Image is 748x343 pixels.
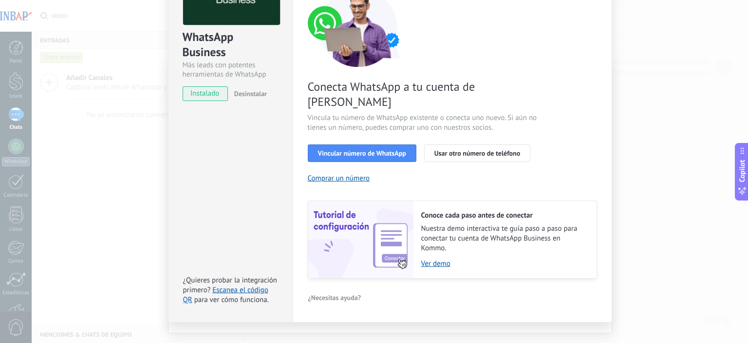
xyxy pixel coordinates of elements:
span: instalado [183,86,227,101]
span: Vincula tu número de WhatsApp existente o conecta uno nuevo. Si aún no tienes un número, puedes c... [308,113,540,133]
span: para ver cómo funciona. [194,295,269,304]
a: Escanea el código QR [183,285,268,304]
span: Nuestra demo interactiva te guía paso a paso para conectar tu cuenta de WhatsApp Business en Kommo. [421,224,587,253]
button: Desinstalar [230,86,267,101]
span: ¿Necesitas ayuda? [308,294,361,301]
span: Vincular número de WhatsApp [318,150,406,157]
div: Más leads con potentes herramientas de WhatsApp [183,61,279,79]
span: ¿Quieres probar la integración primero? [183,276,278,295]
button: Vincular número de WhatsApp [308,144,416,162]
span: Copilot [737,160,747,182]
button: Comprar un número [308,174,370,183]
span: Desinstalar [234,89,267,98]
a: Ver demo [421,259,587,268]
span: Conecta WhatsApp a tu cuenta de [PERSON_NAME] [308,79,540,109]
button: Usar otro número de teléfono [424,144,530,162]
span: Usar otro número de teléfono [434,150,520,157]
button: ¿Necesitas ayuda? [308,290,362,305]
div: WhatsApp Business [183,29,279,61]
h2: Conoce cada paso antes de conectar [421,211,587,220]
